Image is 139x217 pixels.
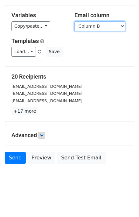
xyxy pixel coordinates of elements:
h5: Email column [74,12,128,19]
iframe: Chat Widget [107,186,139,217]
a: Templates [11,38,39,44]
a: Preview [27,152,55,164]
button: Save [46,47,62,57]
a: Send Test Email [57,152,105,164]
a: Send [5,152,26,164]
h5: 20 Recipients [11,73,128,80]
a: +17 more [11,107,38,115]
a: Copy/paste... [11,21,50,31]
h5: Variables [11,12,65,19]
a: Load... [11,47,36,57]
h5: Advanced [11,132,128,139]
small: [EMAIL_ADDRESS][DOMAIN_NAME] [11,84,82,89]
small: [EMAIL_ADDRESS][DOMAIN_NAME] [11,98,82,103]
small: [EMAIL_ADDRESS][DOMAIN_NAME] [11,91,82,96]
